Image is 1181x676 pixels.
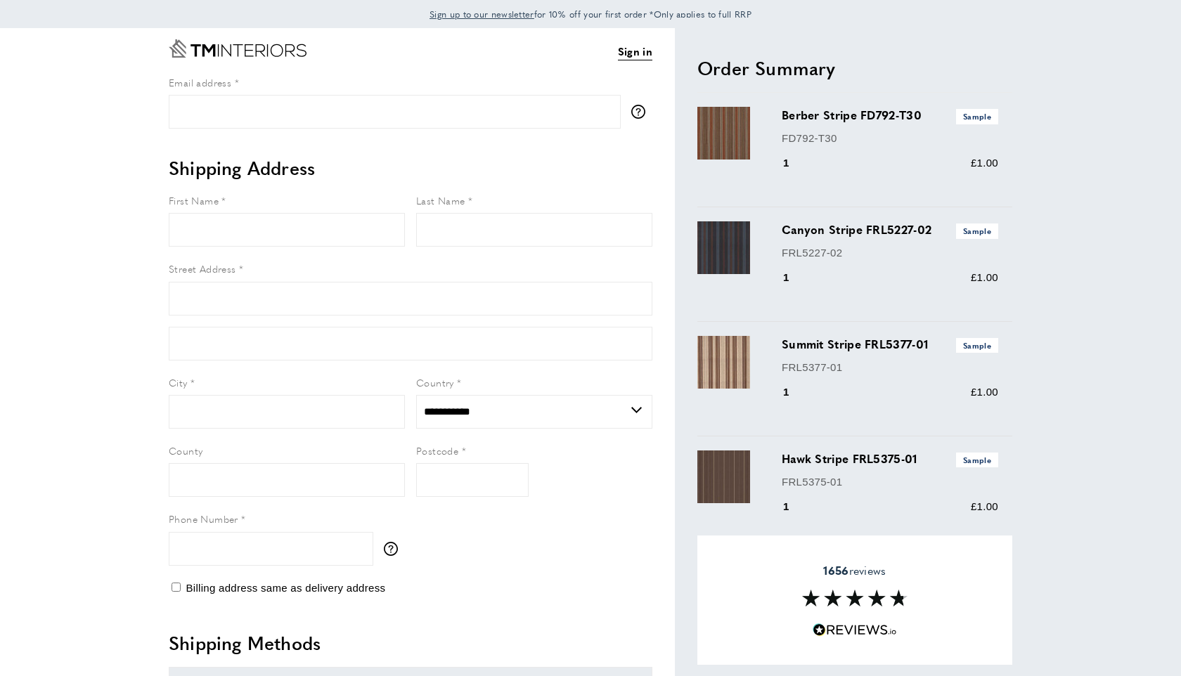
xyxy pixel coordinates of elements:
[416,193,465,207] span: Last Name
[782,498,809,515] div: 1
[697,450,750,503] img: Hawk Stripe FRL5375-01
[802,590,908,606] img: Reviews section
[384,542,405,556] button: More information
[416,443,458,457] span: Postcode
[956,109,998,124] span: Sample
[169,443,202,457] span: County
[956,453,998,467] span: Sample
[697,56,1012,81] h2: Order Summary
[697,221,750,274] img: Canyon Stripe FRL5227-02
[782,474,998,490] p: FRL5375-01
[169,261,236,275] span: Street Address
[782,221,998,238] h3: Canyon Stripe FRL5227-02
[782,336,998,353] h3: Summit Stripe FRL5377-01
[169,512,238,526] span: Phone Number
[782,155,809,171] div: 1
[971,271,998,283] span: £1.00
[697,336,750,389] img: Summit Stripe FRL5377-01
[782,130,998,147] p: FD792-T30
[172,583,181,592] input: Billing address same as delivery address
[782,269,809,286] div: 1
[416,375,454,389] span: Country
[782,450,998,467] h3: Hawk Stripe FRL5375-01
[169,630,652,656] h2: Shipping Methods
[169,75,231,89] span: Email address
[631,105,652,119] button: More information
[186,582,385,594] span: Billing address same as delivery address
[169,193,219,207] span: First Name
[956,338,998,353] span: Sample
[169,155,652,181] h2: Shipping Address
[169,375,188,389] span: City
[697,107,750,160] img: Berber Stripe FD792-T30
[971,157,998,169] span: £1.00
[430,8,751,20] span: for 10% off your first order *Only applies to full RRP
[813,623,897,637] img: Reviews.io 5 stars
[782,359,998,376] p: FRL5377-01
[782,245,998,261] p: FRL5227-02
[782,107,998,124] h3: Berber Stripe FD792-T30
[823,562,848,578] strong: 1656
[169,39,306,58] a: Go to Home page
[823,564,886,578] span: reviews
[956,223,998,238] span: Sample
[430,7,534,21] a: Sign up to our newsletter
[430,8,534,20] span: Sign up to our newsletter
[618,43,652,60] a: Sign in
[971,500,998,512] span: £1.00
[782,384,809,401] div: 1
[971,386,998,398] span: £1.00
